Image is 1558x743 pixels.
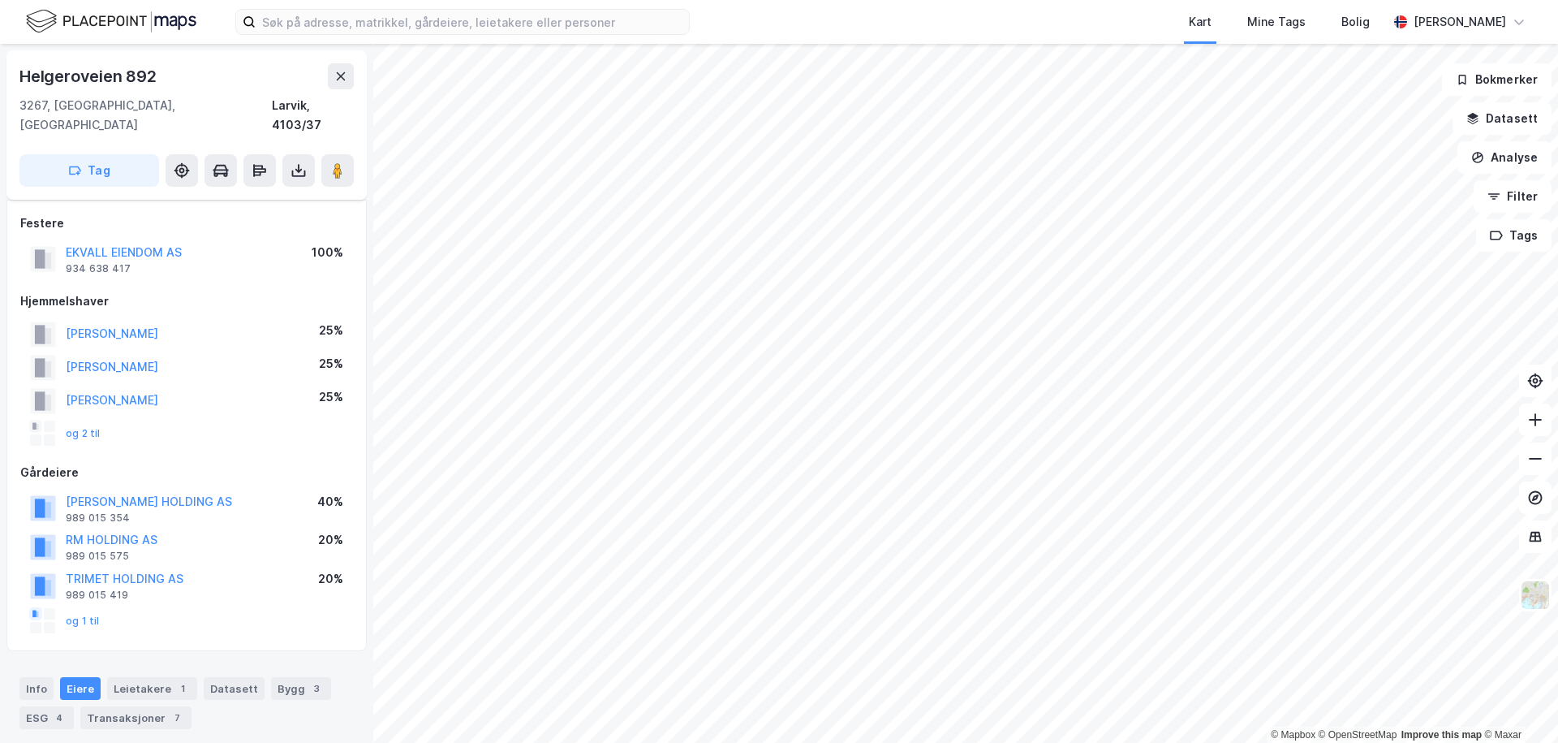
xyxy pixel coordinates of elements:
[1477,665,1558,743] iframe: Chat Widget
[1520,580,1551,611] img: Z
[256,10,689,34] input: Søk på adresse, matrikkel, gårdeiere, leietakere eller personer
[1476,219,1552,252] button: Tags
[319,387,343,407] div: 25%
[20,463,353,482] div: Gårdeiere
[1341,12,1370,32] div: Bolig
[20,292,353,311] div: Hjemmelshaver
[1453,102,1552,135] button: Datasett
[26,7,196,36] img: logo.f888ab2527a4732fd821a326f86c7f29.svg
[169,710,185,726] div: 7
[19,96,272,135] div: 3267, [GEOGRAPHIC_DATA], [GEOGRAPHIC_DATA]
[174,680,191,697] div: 1
[66,262,131,275] div: 934 638 417
[318,530,343,550] div: 20%
[80,706,192,729] div: Transaksjoner
[60,677,101,700] div: Eiere
[66,512,130,525] div: 989 015 354
[1247,12,1306,32] div: Mine Tags
[1477,665,1558,743] div: Kontrollprogram for chat
[66,550,129,563] div: 989 015 575
[312,243,343,262] div: 100%
[1442,63,1552,96] button: Bokmerker
[19,63,160,89] div: Helgeroveien 892
[318,569,343,589] div: 20%
[19,154,159,187] button: Tag
[1271,729,1315,741] a: Mapbox
[1319,729,1397,741] a: OpenStreetMap
[19,706,74,729] div: ESG
[204,677,265,700] div: Datasett
[1474,180,1552,213] button: Filter
[1189,12,1212,32] div: Kart
[319,321,343,340] div: 25%
[319,354,343,374] div: 25%
[1457,141,1552,174] button: Analyse
[19,677,54,700] div: Info
[107,677,197,700] div: Leietakere
[308,680,325,697] div: 3
[1414,12,1506,32] div: [PERSON_NAME]
[20,214,353,233] div: Festere
[272,96,354,135] div: Larvik, 4103/37
[51,710,67,726] div: 4
[317,492,343,512] div: 40%
[271,677,331,700] div: Bygg
[1401,729,1482,741] a: Improve this map
[66,589,128,602] div: 989 015 419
